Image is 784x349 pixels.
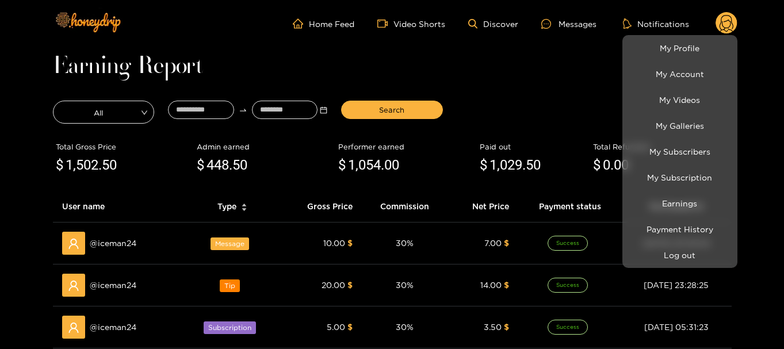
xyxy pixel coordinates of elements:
[625,116,735,136] a: My Galleries
[625,167,735,187] a: My Subscription
[625,64,735,84] a: My Account
[625,193,735,213] a: Earnings
[625,38,735,58] a: My Profile
[625,245,735,265] button: Log out
[625,141,735,162] a: My Subscribers
[625,90,735,110] a: My Videos
[625,219,735,239] a: Payment History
